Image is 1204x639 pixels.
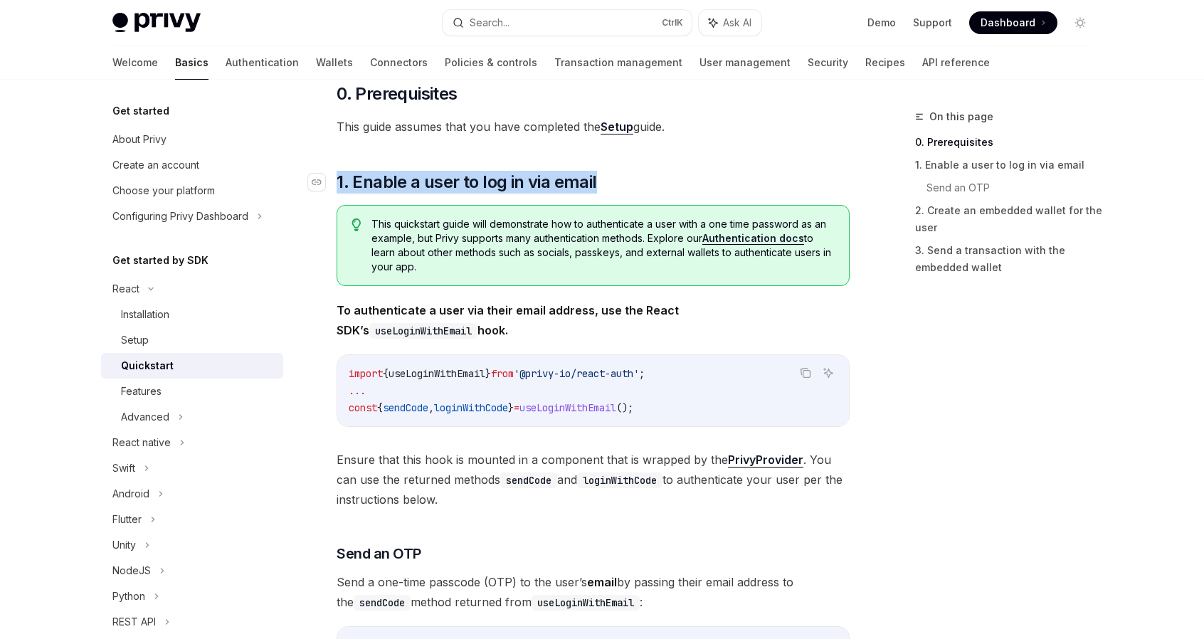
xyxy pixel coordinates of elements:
a: Welcome [112,46,158,80]
div: Quickstart [121,357,174,374]
a: Create an account [101,152,283,178]
span: loginWithCode [434,401,508,414]
a: Support [913,16,952,30]
span: 0. Prerequisites [337,83,457,105]
a: Quickstart [101,353,283,379]
code: sendCode [500,472,557,488]
a: 1. Enable a user to log in via email [915,154,1103,176]
span: Send a one-time passcode (OTP) to the user’s by passing their email address to the method returne... [337,572,850,612]
button: Copy the contents from the code block [796,364,815,382]
a: Recipes [865,46,905,80]
a: Authentication docs [702,232,804,245]
span: { [383,367,389,380]
span: = [514,401,519,414]
span: , [428,401,434,414]
div: Search... [470,14,509,31]
span: ... [349,384,366,397]
span: (); [616,401,633,414]
div: REST API [112,613,156,630]
div: Create an account [112,157,199,174]
div: Setup [121,332,149,349]
span: Send an OTP [337,544,421,564]
span: import [349,367,383,380]
div: About Privy [112,131,167,148]
span: } [508,401,514,414]
span: 1. Enable a user to log in via email [337,171,596,194]
span: This quickstart guide will demonstrate how to authenticate a user with a one time password as an ... [371,217,835,274]
a: 3. Send a transaction with the embedded wallet [915,239,1103,279]
div: React [112,280,139,297]
a: Demo [867,16,896,30]
span: { [377,401,383,414]
a: Dashboard [969,11,1057,34]
button: Search...CtrlK [443,10,692,36]
a: API reference [922,46,990,80]
img: light logo [112,13,201,33]
div: Configuring Privy Dashboard [112,208,248,225]
a: User management [699,46,791,80]
div: Unity [112,537,136,554]
a: Security [808,46,848,80]
svg: Tip [352,218,361,231]
span: This guide assumes that you have completed the guide. [337,117,850,137]
span: Ask AI [723,16,751,30]
span: '@privy-io/react-auth' [514,367,639,380]
a: Basics [175,46,208,80]
span: Dashboard [981,16,1035,30]
a: Setup [601,120,633,134]
a: 2. Create an embedded wallet for the user [915,199,1103,239]
a: 0. Prerequisites [915,131,1103,154]
a: Authentication [226,46,299,80]
span: useLoginWithEmail [519,401,616,414]
span: sendCode [383,401,428,414]
div: Installation [121,306,169,323]
a: Policies & controls [445,46,537,80]
span: Ctrl K [662,17,683,28]
div: Flutter [112,511,142,528]
div: Choose your platform [112,182,215,199]
span: ; [639,367,645,380]
div: Advanced [121,408,169,426]
a: Setup [101,327,283,353]
a: Send an OTP [926,176,1103,199]
div: Python [112,588,145,605]
a: Wallets [316,46,353,80]
strong: email [587,575,617,589]
a: Choose your platform [101,178,283,204]
h5: Get started [112,102,169,120]
div: Swift [112,460,135,477]
button: Ask AI [819,364,838,382]
strong: To authenticate a user via their email address, use the React SDK’s hook. [337,303,679,337]
button: Toggle dark mode [1069,11,1092,34]
span: Ensure that this hook is mounted in a component that is wrapped by the . You can use the returned... [337,450,850,509]
code: sendCode [354,595,411,611]
a: Transaction management [554,46,682,80]
span: On this page [929,108,993,125]
span: useLoginWithEmail [389,367,485,380]
div: React native [112,434,171,451]
a: Installation [101,302,283,327]
div: Android [112,485,149,502]
span: from [491,367,514,380]
code: loginWithCode [577,472,662,488]
span: } [485,367,491,380]
button: Ask AI [699,10,761,36]
span: const [349,401,377,414]
a: Connectors [370,46,428,80]
a: Features [101,379,283,404]
a: Navigate to header [308,171,337,194]
a: About Privy [101,127,283,152]
h5: Get started by SDK [112,252,208,269]
div: NodeJS [112,562,151,579]
a: PrivyProvider [728,453,803,468]
code: useLoginWithEmail [532,595,640,611]
code: useLoginWithEmail [369,323,477,339]
div: Features [121,383,162,400]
